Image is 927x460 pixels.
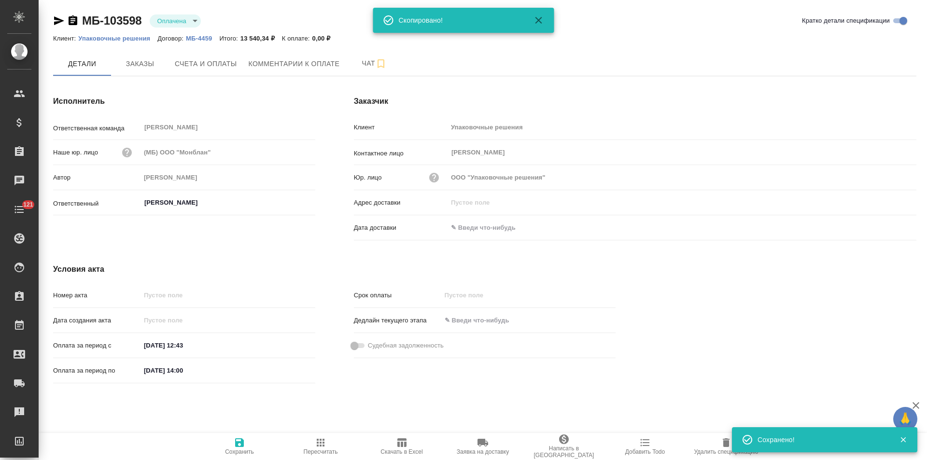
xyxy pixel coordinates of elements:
p: Юр. лицо [354,173,382,182]
p: Контактное лицо [354,149,448,158]
button: Оплачена [154,17,189,25]
p: Наше юр. лицо [53,148,98,157]
input: Пустое поле [140,313,225,327]
span: Комментарии к оплате [249,58,340,70]
p: Дата создания акта [53,316,140,325]
div: Оплачена [150,14,201,28]
input: Пустое поле [140,170,315,184]
a: МБ-103598 [82,14,142,27]
p: Ответственный [53,199,140,209]
button: Open [310,202,312,204]
span: 121 [17,200,39,209]
span: Счета и оплаты [175,58,237,70]
p: Оплата за период по [53,366,140,376]
p: Оплата за период с [53,341,140,350]
h4: Заказчик [354,96,916,107]
input: ✎ Введи что-нибудь [140,363,225,377]
p: К оплате: [282,35,312,42]
input: Пустое поле [140,288,315,302]
span: Судебная задолженность [368,341,444,350]
input: Пустое поле [448,120,916,134]
span: Детали [59,58,105,70]
p: Итого: [219,35,240,42]
p: Клиент [354,123,448,132]
h4: Исполнитель [53,96,315,107]
input: ✎ Введи что-нибудь [140,338,225,352]
input: Пустое поле [441,288,526,302]
p: Дата доставки [354,223,448,233]
h4: Условия акта [53,264,616,275]
button: Закрыть [527,14,550,26]
button: Закрыть [893,435,913,444]
a: МБ-4459 [186,34,219,42]
p: Автор [53,173,140,182]
p: Адрес доставки [354,198,448,208]
svg: Подписаться [375,58,387,70]
p: 13 540,34 ₽ [240,35,282,42]
input: ✎ Введи что-нибудь [441,313,526,327]
a: Упаковочные решения [78,34,157,42]
p: Номер акта [53,291,140,300]
span: 🙏 [897,409,913,429]
input: Пустое поле [140,145,315,159]
div: Скопировано! [399,15,520,25]
span: Заказы [117,58,163,70]
p: Упаковочные решения [78,35,157,42]
input: Пустое поле [448,195,916,209]
input: ✎ Введи что-нибудь [448,221,532,235]
p: 0,00 ₽ [312,35,338,42]
input: Пустое поле [448,170,916,184]
button: Скопировать ссылку для ЯМессенджера [53,15,65,27]
a: 121 [2,197,36,222]
span: Чат [351,57,397,70]
button: 🙏 [893,407,917,431]
p: Ответственная команда [53,124,140,133]
div: Сохранено! [758,435,885,445]
p: Дедлайн текущего этапа [354,316,441,325]
span: Кратко детали спецификации [802,16,890,26]
p: Клиент: [53,35,78,42]
p: Договор: [157,35,186,42]
button: Скопировать ссылку [67,15,79,27]
p: Срок оплаты [354,291,441,300]
p: МБ-4459 [186,35,219,42]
